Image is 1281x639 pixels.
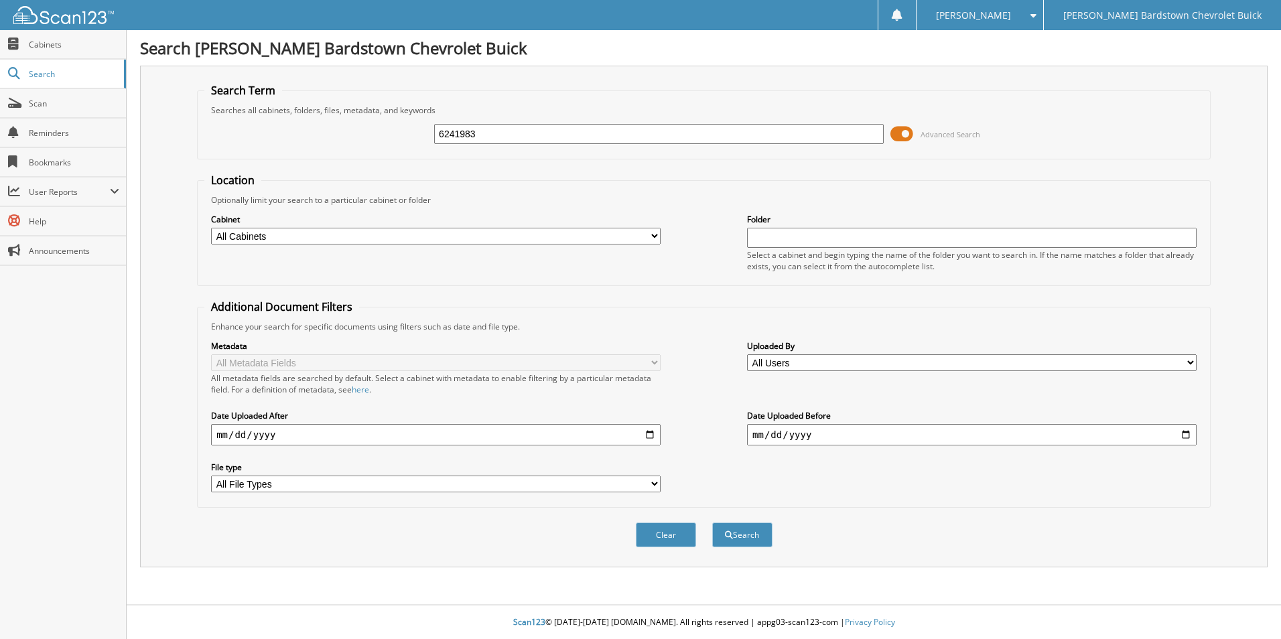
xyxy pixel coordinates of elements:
[352,384,369,395] a: here
[747,424,1197,445] input: end
[747,410,1197,421] label: Date Uploaded Before
[845,616,895,628] a: Privacy Policy
[29,245,119,257] span: Announcements
[211,424,661,445] input: start
[747,340,1197,352] label: Uploaded By
[204,299,359,314] legend: Additional Document Filters
[1214,575,1281,639] iframe: Chat Widget
[127,606,1281,639] div: © [DATE]-[DATE] [DOMAIN_NAME]. All rights reserved | appg03-scan123-com |
[29,39,119,50] span: Cabinets
[204,83,282,98] legend: Search Term
[211,214,661,225] label: Cabinet
[747,214,1197,225] label: Folder
[211,340,661,352] label: Metadata
[636,522,696,547] button: Clear
[29,127,119,139] span: Reminders
[29,98,119,109] span: Scan
[204,194,1203,206] div: Optionally limit your search to a particular cabinet or folder
[1063,11,1262,19] span: [PERSON_NAME] Bardstown Chevrolet Buick
[29,157,119,168] span: Bookmarks
[211,410,661,421] label: Date Uploaded After
[29,216,119,227] span: Help
[513,616,545,628] span: Scan123
[13,6,114,24] img: scan123-logo-white.svg
[211,461,661,473] label: File type
[211,372,661,395] div: All metadata fields are searched by default. Select a cabinet with metadata to enable filtering b...
[204,173,261,188] legend: Location
[936,11,1011,19] span: [PERSON_NAME]
[29,68,117,80] span: Search
[747,249,1197,272] div: Select a cabinet and begin typing the name of the folder you want to search in. If the name match...
[140,37,1268,59] h1: Search [PERSON_NAME] Bardstown Chevrolet Buick
[204,104,1203,116] div: Searches all cabinets, folders, files, metadata, and keywords
[29,186,110,198] span: User Reports
[204,321,1203,332] div: Enhance your search for specific documents using filters such as date and file type.
[921,129,980,139] span: Advanced Search
[712,522,772,547] button: Search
